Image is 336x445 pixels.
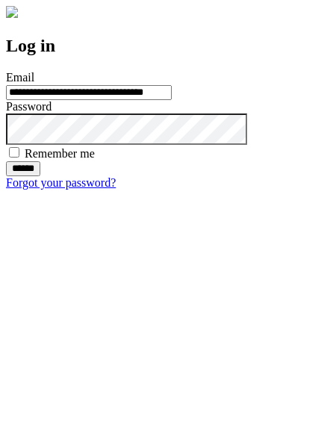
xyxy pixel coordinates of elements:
[6,71,34,84] label: Email
[25,147,95,160] label: Remember me
[6,176,116,189] a: Forgot your password?
[6,36,330,56] h2: Log in
[6,6,18,18] img: logo-4e3dc11c47720685a147b03b5a06dd966a58ff35d612b21f08c02c0306f2b779.png
[6,100,52,113] label: Password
